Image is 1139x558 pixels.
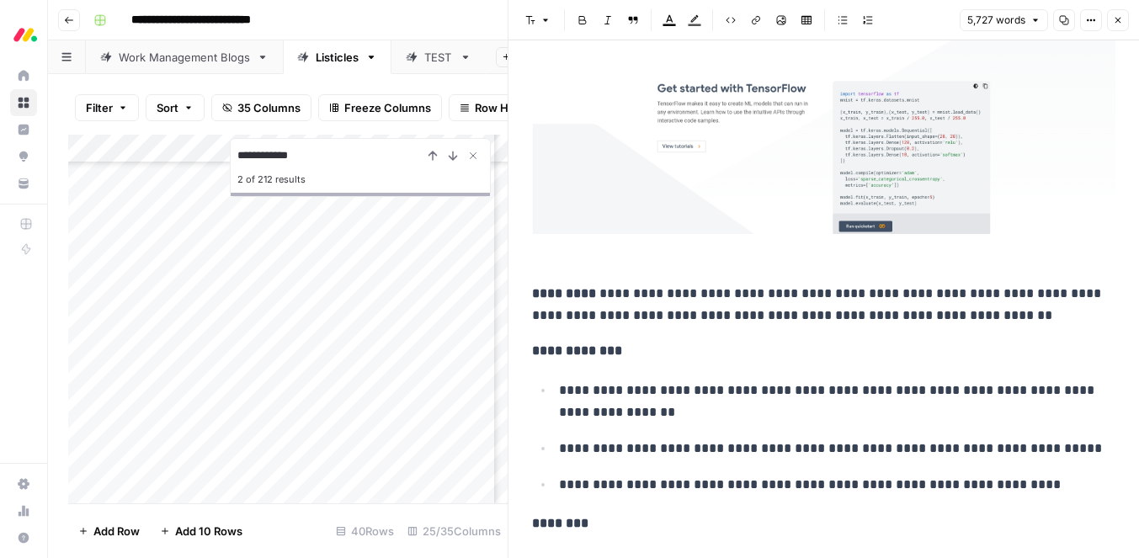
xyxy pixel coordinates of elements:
[10,62,37,89] a: Home
[316,49,359,66] div: Listicles
[119,49,250,66] div: Work Management Blogs
[10,170,37,197] a: Your Data
[283,40,391,74] a: Listicles
[237,169,483,189] div: 2 of 212 results
[463,146,483,166] button: Close Search
[10,89,37,116] a: Browse
[960,9,1048,31] button: 5,727 words
[93,523,140,539] span: Add Row
[10,143,37,170] a: Opportunities
[424,49,453,66] div: TEST
[475,99,535,116] span: Row Height
[150,518,253,545] button: Add 10 Rows
[449,94,546,121] button: Row Height
[211,94,311,121] button: 35 Columns
[157,99,178,116] span: Sort
[10,116,37,143] a: Insights
[443,146,463,166] button: Next Result
[10,13,37,56] button: Workspace: Monday.com
[967,13,1025,28] span: 5,727 words
[146,94,205,121] button: Sort
[318,94,442,121] button: Freeze Columns
[175,523,242,539] span: Add 10 Rows
[237,99,301,116] span: 35 Columns
[68,518,150,545] button: Add Row
[344,99,431,116] span: Freeze Columns
[10,19,40,50] img: Monday.com Logo
[329,518,401,545] div: 40 Rows
[10,524,37,551] button: Help + Support
[401,518,508,545] div: 25/35 Columns
[10,497,37,524] a: Usage
[86,40,283,74] a: Work Management Blogs
[10,470,37,497] a: Settings
[423,146,443,166] button: Previous Result
[86,99,113,116] span: Filter
[75,94,139,121] button: Filter
[391,40,486,74] a: TEST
